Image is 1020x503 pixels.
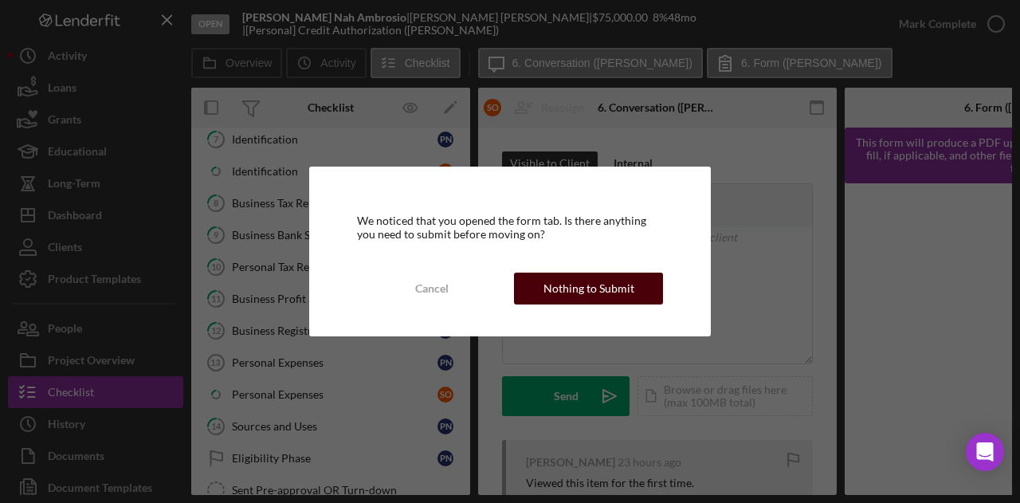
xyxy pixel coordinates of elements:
[543,273,634,305] div: Nothing to Submit
[514,273,663,305] button: Nothing to Submit
[357,273,506,305] button: Cancel
[415,273,449,305] div: Cancel
[966,433,1004,471] div: Open Intercom Messenger
[357,214,663,240] div: We noticed that you opened the form tab. Is there anything you need to submit before moving on?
